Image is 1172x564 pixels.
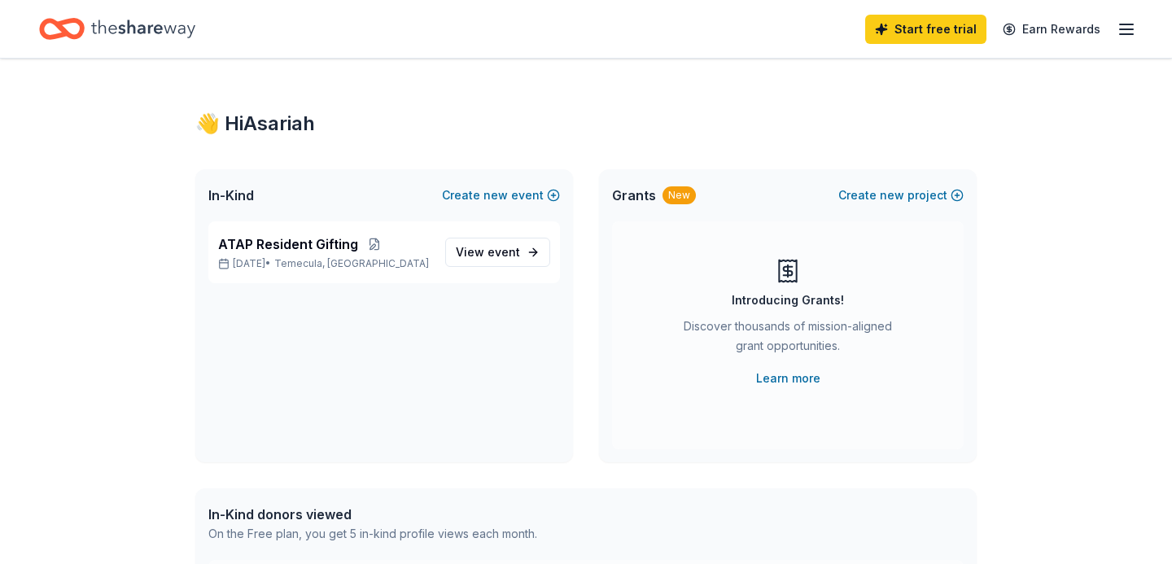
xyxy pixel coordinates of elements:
[756,369,820,388] a: Learn more
[445,238,550,267] a: View event
[442,186,560,205] button: Createnewevent
[39,10,195,48] a: Home
[732,291,844,310] div: Introducing Grants!
[218,257,432,270] p: [DATE] •
[880,186,904,205] span: new
[208,186,254,205] span: In-Kind
[993,15,1110,44] a: Earn Rewards
[488,245,520,259] span: event
[612,186,656,205] span: Grants
[456,243,520,262] span: View
[208,505,537,524] div: In-Kind donors viewed
[195,111,977,137] div: 👋 Hi Asariah
[208,524,537,544] div: On the Free plan, you get 5 in-kind profile views each month.
[865,15,986,44] a: Start free trial
[218,234,358,254] span: ATAP Resident Gifting
[677,317,899,362] div: Discover thousands of mission-aligned grant opportunities.
[663,186,696,204] div: New
[274,257,429,270] span: Temecula, [GEOGRAPHIC_DATA]
[483,186,508,205] span: new
[838,186,964,205] button: Createnewproject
